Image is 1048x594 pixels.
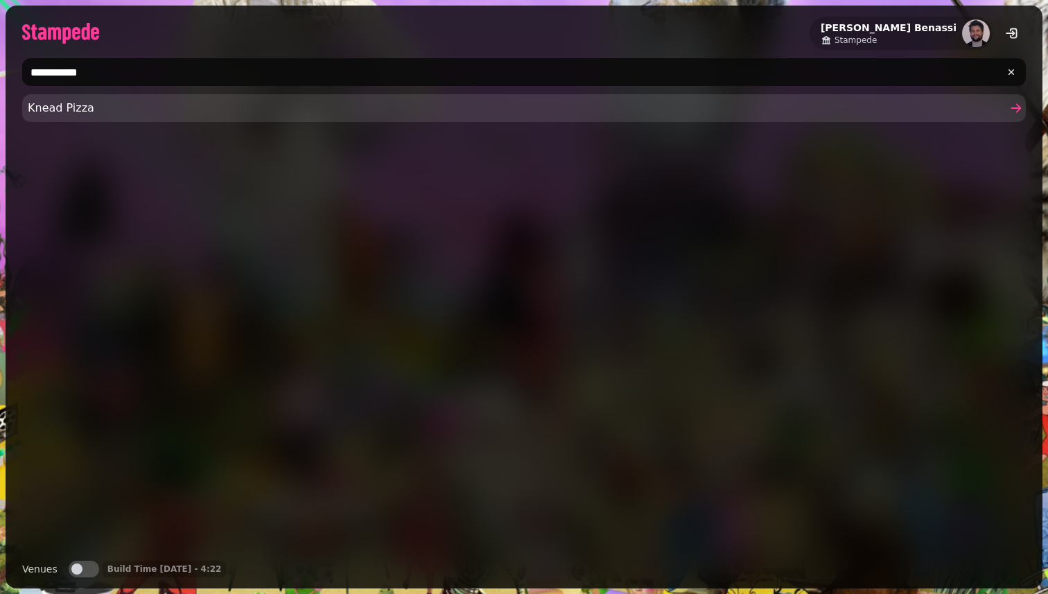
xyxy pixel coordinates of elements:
label: Venues [22,561,58,577]
a: Knead Pizza [22,94,1026,122]
img: aHR0cHM6Ly93d3cuZ3JhdmF0YXIuY29tL2F2YXRhci9mNWJlMmFiYjM4MjBmMGYzOTE3MzVlNWY5MTA5YzdkYz9zPTE1MCZkP... [962,19,990,47]
span: Knead Pizza [28,100,1006,116]
a: Stampede [821,35,957,46]
p: Build Time [DATE] - 4:22 [107,564,222,575]
button: logout [998,19,1026,47]
button: clear [999,60,1023,84]
h2: [PERSON_NAME] Benassi [821,21,957,35]
img: logo [22,23,99,44]
span: Stampede [835,35,877,46]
